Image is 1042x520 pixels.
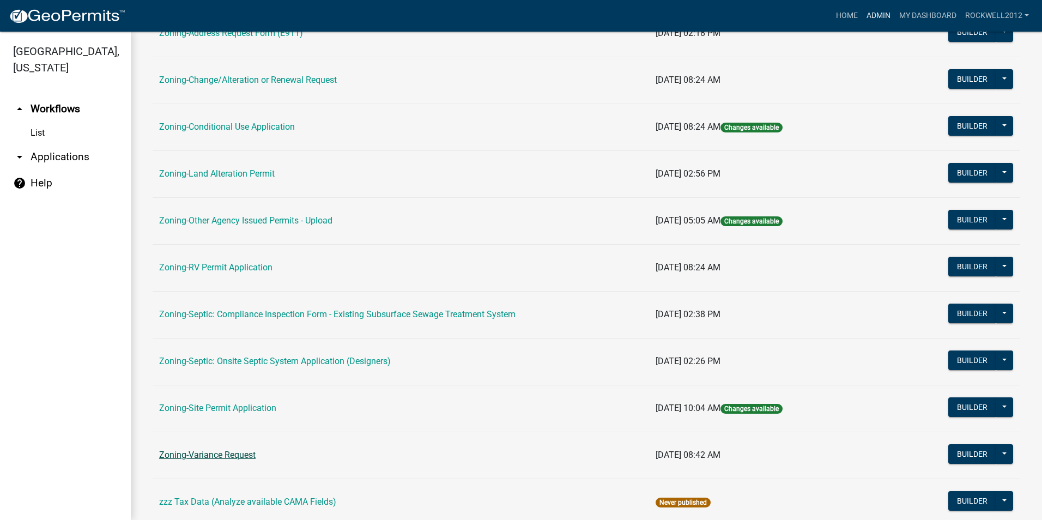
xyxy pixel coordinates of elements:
[948,491,996,511] button: Builder
[159,75,337,85] a: Zoning-Change/Alteration or Renewal Request
[159,497,336,507] a: zzz Tax Data (Analyze available CAMA Fields)
[656,122,720,132] span: [DATE] 08:24 AM
[948,444,996,464] button: Builder
[948,163,996,183] button: Builder
[159,356,391,366] a: Zoning-Septic: Onsite Septic System Application (Designers)
[159,262,272,273] a: Zoning-RV Permit Application
[656,168,720,179] span: [DATE] 02:56 PM
[159,122,295,132] a: Zoning-Conditional Use Application
[961,5,1033,26] a: Rockwell2012
[656,356,720,366] span: [DATE] 02:26 PM
[862,5,895,26] a: Admin
[159,215,332,226] a: Zoning-Other Agency Issued Permits - Upload
[656,498,711,507] span: Never published
[948,350,996,370] button: Builder
[159,168,275,179] a: Zoning-Land Alteration Permit
[948,257,996,276] button: Builder
[159,28,303,38] a: Zoning-Address Request Form (E911)
[720,123,783,132] span: Changes available
[720,216,783,226] span: Changes available
[948,397,996,417] button: Builder
[13,102,26,116] i: arrow_drop_up
[656,309,720,319] span: [DATE] 02:38 PM
[948,304,996,323] button: Builder
[656,262,720,273] span: [DATE] 08:24 AM
[656,215,720,226] span: [DATE] 05:05 AM
[656,28,720,38] span: [DATE] 02:18 PM
[13,177,26,190] i: help
[948,116,996,136] button: Builder
[832,5,862,26] a: Home
[159,309,516,319] a: Zoning-Septic: Compliance Inspection Form - Existing Subsurface Sewage Treatment System
[159,450,256,460] a: Zoning-Variance Request
[656,450,720,460] span: [DATE] 08:42 AM
[656,75,720,85] span: [DATE] 08:24 AM
[948,22,996,42] button: Builder
[656,403,720,413] span: [DATE] 10:04 AM
[720,404,783,414] span: Changes available
[895,5,961,26] a: My Dashboard
[948,210,996,229] button: Builder
[13,150,26,164] i: arrow_drop_down
[159,403,276,413] a: Zoning-Site Permit Application
[948,69,996,89] button: Builder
